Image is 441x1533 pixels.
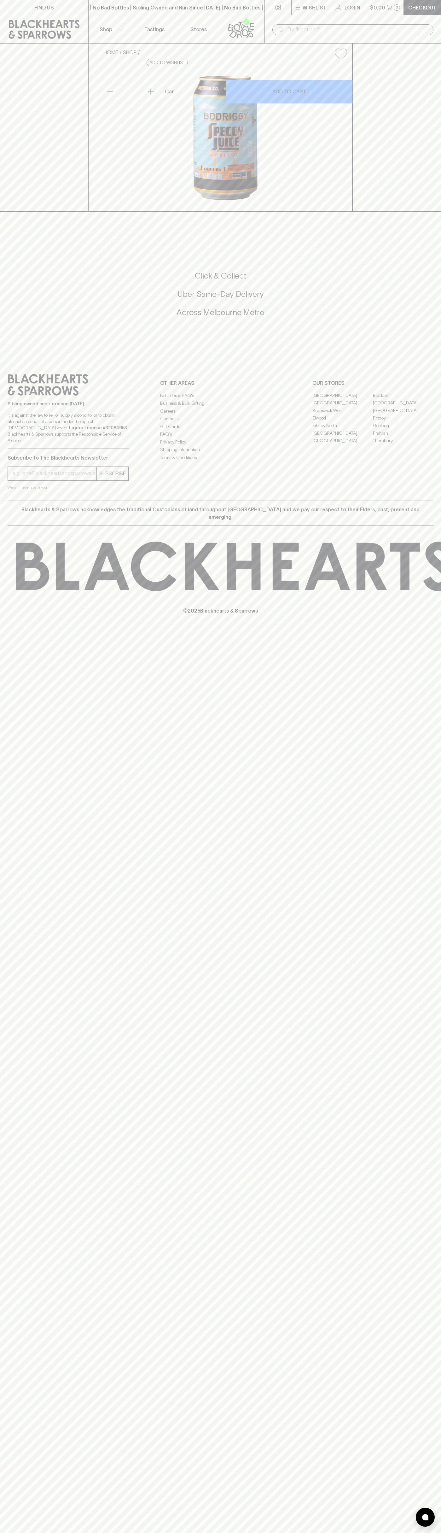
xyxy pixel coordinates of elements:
[8,307,433,318] h5: Across Melbourne Metro
[345,4,360,11] p: Login
[97,467,128,480] button: SUBSCRIBE
[312,407,373,414] a: Brunswick West
[408,4,437,11] p: Checkout
[272,88,306,95] p: ADD TO CART
[8,401,129,407] p: Sibling owned and run since [DATE]
[160,392,281,399] a: Bottle Drop FAQ's
[104,50,118,55] a: HOME
[160,438,281,446] a: Privacy Policy
[312,422,373,430] a: Fitzroy North
[373,392,433,399] a: Braddon
[312,414,373,422] a: Elwood
[89,15,133,43] button: Shop
[160,415,281,423] a: Contact Us
[123,50,136,55] a: SHOP
[144,26,165,33] p: Tastings
[160,431,281,438] a: FAQ's
[370,4,385,11] p: $0.00
[165,88,175,95] p: Can
[162,85,226,98] div: Can
[226,80,352,103] button: ADD TO CART
[312,379,433,387] p: OUR STORES
[160,454,281,461] a: Terms & Conditions
[422,1514,428,1520] img: bubble-icon
[190,26,207,33] p: Stores
[160,423,281,430] a: Gift Cards
[99,65,352,211] img: 39081.png
[373,430,433,437] a: Prahran
[132,15,177,43] a: Tastings
[8,245,433,351] div: Call to action block
[160,400,281,407] a: Business & Bulk Gifting
[160,446,281,454] a: Shipping Information
[332,46,350,62] button: Add to wishlist
[373,437,433,445] a: Thornbury
[160,407,281,415] a: Careers
[8,271,433,281] h5: Click & Collect
[396,6,398,9] p: 0
[373,414,433,422] a: Fitzroy
[287,25,428,35] input: Try "Pinot noir"
[373,422,433,430] a: Geelong
[160,379,281,387] p: OTHER AREAS
[8,412,129,443] p: It is against the law to sell or supply alcohol to, or to obtain alcohol on behalf of a person un...
[303,4,327,11] p: Wishlist
[373,399,433,407] a: [GEOGRAPHIC_DATA]
[99,470,126,477] p: SUBSCRIBE
[8,454,129,461] p: Subscribe to The Blackhearts Newsletter
[69,425,127,430] strong: Liquor License #32064953
[312,399,373,407] a: [GEOGRAPHIC_DATA]
[147,59,188,66] button: Add to wishlist
[8,484,129,490] p: We will never spam you
[34,4,54,11] p: FIND US
[312,392,373,399] a: [GEOGRAPHIC_DATA]
[12,506,429,521] p: Blackhearts & Sparrows acknowledges the traditional Custodians of land throughout [GEOGRAPHIC_DAT...
[177,15,221,43] a: Stores
[13,468,96,479] input: e.g. jane@blackheartsandsparrows.com.au
[312,430,373,437] a: [GEOGRAPHIC_DATA]
[312,437,373,445] a: [GEOGRAPHIC_DATA]
[100,26,112,33] p: Shop
[8,289,433,299] h5: Uber Same-Day Delivery
[373,407,433,414] a: [GEOGRAPHIC_DATA]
